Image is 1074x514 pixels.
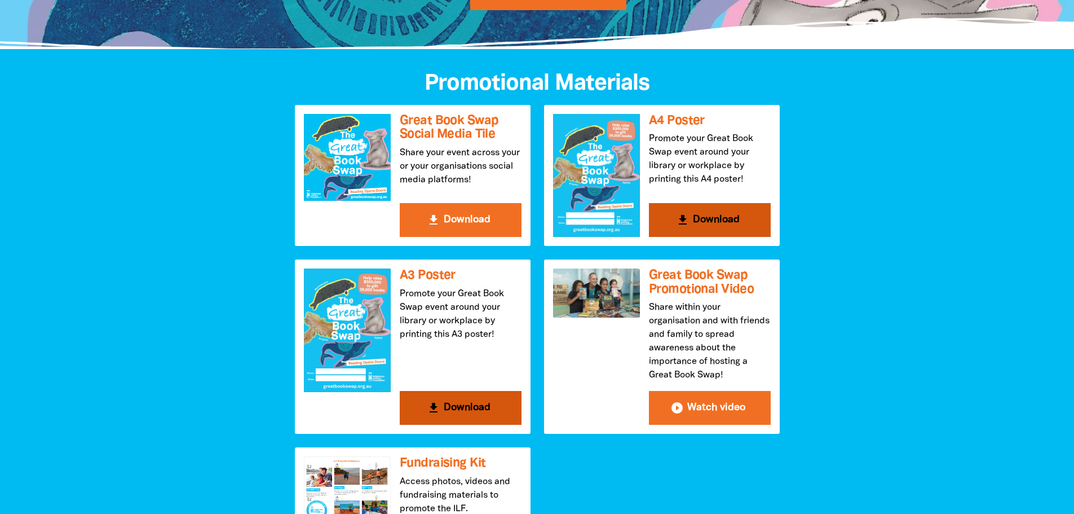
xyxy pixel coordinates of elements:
[400,203,521,237] button: get_app Download
[649,269,771,296] h3: Great Book Swap Promotional Video
[304,269,391,392] img: A3 Poster
[425,73,649,94] span: Promotional Materials
[676,213,690,227] i: get_app
[427,213,440,227] i: get_app
[400,391,521,425] button: get_app Download
[304,114,391,201] img: Great Book Swap Social Media Tile
[400,456,521,471] h3: Fundraising Kit
[649,391,771,425] button: play_circle_filled Watch video
[400,269,521,283] h3: A3 Poster
[649,203,771,237] button: get_app Download
[400,114,521,142] h3: Great Book Swap Social Media Tile
[649,114,771,128] h3: A4 Poster
[553,114,640,237] img: A4 Poster
[427,401,440,415] i: get_app
[670,401,684,415] i: play_circle_filled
